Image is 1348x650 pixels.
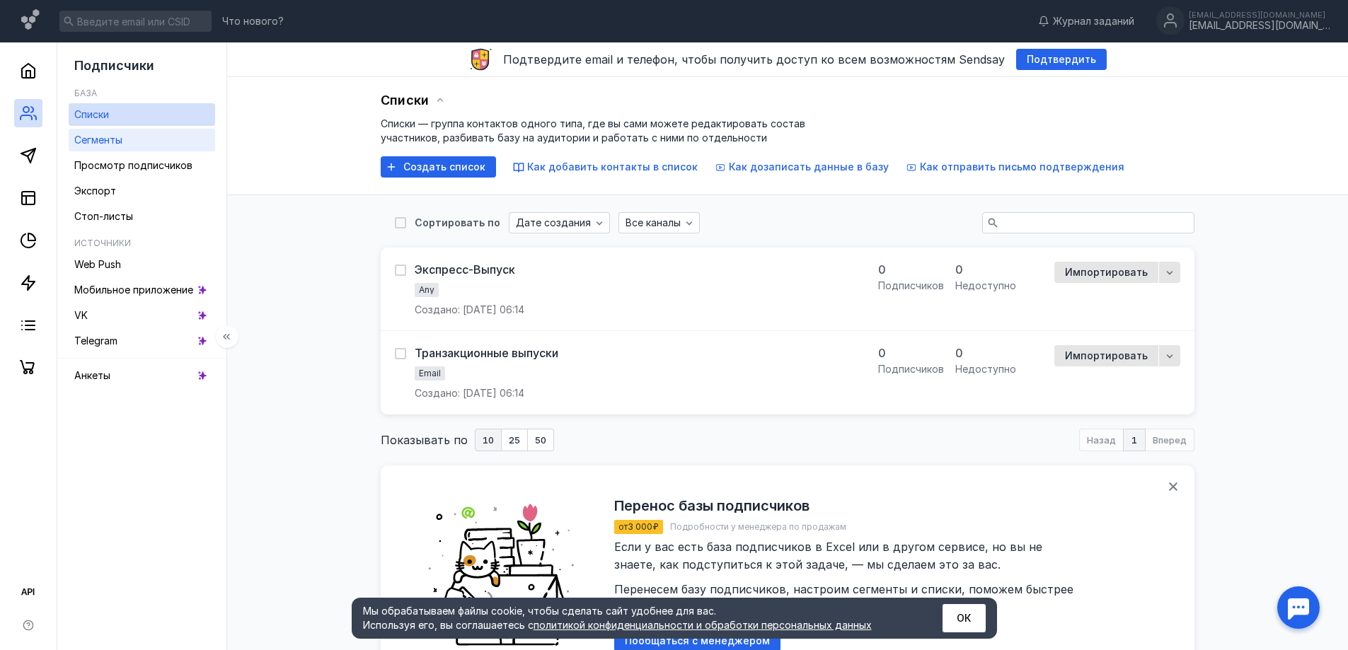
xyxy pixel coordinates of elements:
[69,205,215,228] a: Стоп-листы
[69,279,215,301] a: Мобильное приложение
[626,217,681,229] span: Все каналы
[419,284,434,295] span: Any
[618,521,659,532] span: от 3 000 ₽
[503,52,1005,66] span: Подтвердите email и телефон, чтобы получить доступ ко всем возможностям Sendsay
[715,160,889,174] button: Как дозаписать данные в базу
[943,604,986,632] button: ОК
[1053,14,1134,28] span: Журнал заданий
[475,429,502,451] button: 10
[69,154,215,177] a: Просмотр подписчиков
[1189,11,1330,19] div: [EMAIL_ADDRESS][DOMAIN_NAME]
[483,436,494,445] span: 10
[1027,54,1096,66] span: Подтвердить
[955,362,1016,376] div: недоступно
[618,212,700,233] button: Все каналы
[74,185,116,197] span: Экспорт
[415,262,515,277] a: Экспресс-Выпуск
[69,103,215,126] a: Списки
[1065,267,1148,279] span: Импортировать
[534,619,872,631] a: политикой конфиденциальности и обработки персональных данных
[878,362,944,376] div: подписчиков
[69,180,215,202] a: Экспорт
[516,217,591,229] span: Дате создания
[74,258,121,270] span: Web Push
[403,161,485,173] span: Создать список
[502,429,528,451] button: 25
[955,345,1016,361] div: 0
[74,58,154,73] span: Подписчики
[1189,20,1330,32] div: [EMAIL_ADDRESS][DOMAIN_NAME]
[670,521,846,532] span: Подробности у менеджера по продажам
[381,93,429,108] span: Списки
[415,345,558,361] a: Транзакционные выпуски
[59,11,212,32] input: Введите email или CSID
[955,279,1016,293] div: недоступно
[74,309,88,321] span: VK
[419,368,441,378] span: Email
[1065,350,1148,362] span: Импортировать
[614,497,810,514] h2: Перенос базы подписчиков
[74,159,192,171] span: Просмотр подписчиков
[69,129,215,151] a: Сегменты
[381,431,468,448] span: Показывать по
[513,160,698,174] button: Как добавить контакты в список
[74,284,193,296] span: Мобильное приложение
[415,262,515,277] div: Экспресс-Выпуск
[69,330,215,352] a: Telegram
[415,346,558,360] div: Транзакционные выпуски
[69,364,215,387] a: Анкеты
[363,604,908,632] div: Мы обрабатываем файлы cookie, чтобы сделать сайт удобнее для вас. Используя его, вы соглашаетесь c
[535,436,546,445] span: 50
[1016,49,1107,70] button: Подтвердить
[878,262,944,277] div: 0
[381,117,805,144] span: Списки — группа контактов одного типа, где вы сами можете редактировать состав участников, разбив...
[381,156,496,178] button: Создать список
[1054,345,1158,366] button: Импортировать
[906,160,1124,174] button: Как отправить письмо подтверждения
[527,161,698,173] span: Как добавить контакты в список
[614,540,1077,614] span: Если у вас есть база подписчиков в Excel или в другом сервисе, но вы не знаете, как подступиться ...
[415,303,524,317] span: Создано: [DATE] 06:14
[1054,262,1158,283] button: Импортировать
[878,279,944,293] div: подписчиков
[415,218,500,228] div: Сортировать по
[509,436,520,445] span: 25
[74,134,122,146] span: Сегменты
[729,161,889,173] span: Как дозаписать данные в базу
[528,429,554,451] button: 50
[74,369,110,381] span: Анкеты
[509,212,610,233] button: Дате создания
[74,335,117,347] span: Telegram
[215,16,291,26] a: Что нового?
[222,16,284,26] span: Что нового?
[415,386,524,400] span: Создано: [DATE] 06:14
[878,345,944,361] div: 0
[74,88,97,98] h5: База
[1031,14,1141,28] a: Журнал заданий
[69,253,215,276] a: Web Push
[920,161,1124,173] span: Как отправить письмо подтверждения
[69,304,215,327] a: VK
[74,210,133,222] span: Стоп-листы
[625,635,770,647] span: Пообщаться с менеджером
[955,262,1016,277] div: 0
[74,108,109,120] span: Списки
[74,238,131,248] h5: Источники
